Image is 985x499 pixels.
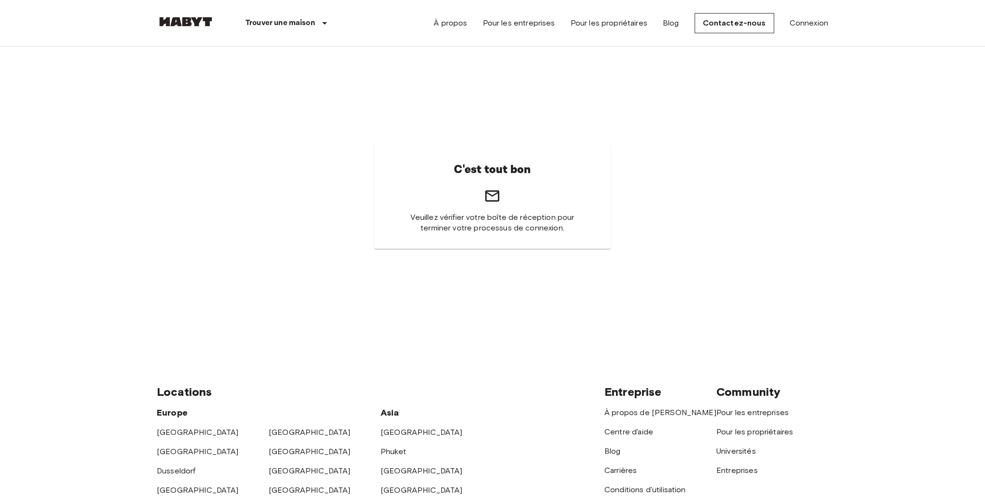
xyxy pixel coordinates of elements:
[483,17,555,29] a: Pour les entreprises
[269,486,351,495] a: [GEOGRAPHIC_DATA]
[381,466,463,475] a: [GEOGRAPHIC_DATA]
[269,466,351,475] a: [GEOGRAPHIC_DATA]
[716,408,789,417] a: Pour les entreprises
[269,428,351,437] a: [GEOGRAPHIC_DATA]
[246,17,315,29] p: Trouver une maison
[381,407,399,418] span: Asia
[604,466,637,475] a: Carrières
[381,486,463,495] a: [GEOGRAPHIC_DATA]
[434,17,467,29] a: À propos
[604,385,662,399] span: Entreprise
[269,447,351,456] a: [GEOGRAPHIC_DATA]
[695,13,774,33] a: Contactez-nous
[157,17,215,27] img: Habyt
[157,385,212,399] span: Locations
[381,428,463,437] a: [GEOGRAPHIC_DATA]
[604,485,686,494] a: Conditions d'utilisation
[157,428,239,437] a: [GEOGRAPHIC_DATA]
[790,17,828,29] a: Connexion
[604,446,621,456] a: Blog
[397,212,588,233] span: Veuillez vérifier votre boîte de réception pour terminer votre processus de connexion.
[454,160,531,180] h6: C'est tout bon
[571,17,647,29] a: Pour les propriétaires
[381,447,406,456] a: Phuket
[716,427,793,436] a: Pour les propriétaires
[157,486,239,495] a: [GEOGRAPHIC_DATA]
[604,408,716,417] a: À propos de [PERSON_NAME]
[157,447,239,456] a: [GEOGRAPHIC_DATA]
[663,17,679,29] a: Blog
[716,466,758,475] a: Entreprises
[157,466,196,475] a: Dusseldorf
[157,407,188,418] span: Europe
[716,385,780,399] span: Community
[604,427,653,436] a: Centre d'aide
[716,446,756,456] a: Universités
